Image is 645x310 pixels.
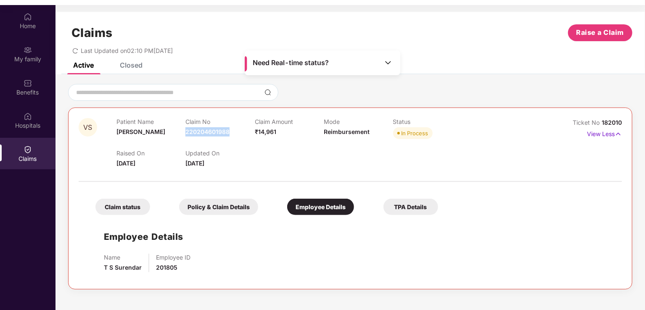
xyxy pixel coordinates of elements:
[287,199,354,215] div: Employee Details
[116,150,185,157] p: Raised On
[615,129,622,139] img: svg+xml;base64,PHN2ZyB4bWxucz0iaHR0cDovL3d3dy53My5vcmcvMjAwMC9zdmciIHdpZHRoPSIxNyIgaGVpZ2h0PSIxNy...
[95,199,150,215] div: Claim status
[120,61,143,69] div: Closed
[185,118,254,125] p: Claim No
[104,264,142,271] span: T S Surendar
[253,58,329,67] span: Need Real-time status?
[72,47,78,54] span: redo
[24,145,32,154] img: svg+xml;base64,PHN2ZyBpZD0iQ2xhaW0iIHhtbG5zPSJodHRwOi8vd3d3LnczLm9yZy8yMDAwL3N2ZyIgd2lkdGg9IjIwIi...
[156,254,190,261] p: Employee ID
[573,119,602,126] span: Ticket No
[24,46,32,54] img: svg+xml;base64,PHN2ZyB3aWR0aD0iMjAiIGhlaWdodD0iMjAiIHZpZXdCb3g9IjAgMCAyMCAyMCIgZmlsbD0ibm9uZSIgeG...
[179,199,258,215] div: Policy & Claim Details
[156,264,177,271] span: 201805
[324,128,370,135] span: Reimbursement
[568,24,632,41] button: Raise a Claim
[104,230,183,244] h1: Employee Details
[24,13,32,21] img: svg+xml;base64,PHN2ZyBpZD0iSG9tZSIgeG1sbnM9Imh0dHA6Ly93d3cudzMub3JnLzIwMDAvc3ZnIiB3aWR0aD0iMjAiIG...
[576,27,624,38] span: Raise a Claim
[384,58,392,67] img: Toggle Icon
[402,129,428,137] div: In Process
[116,160,135,167] span: [DATE]
[104,254,142,261] p: Name
[24,79,32,87] img: svg+xml;base64,PHN2ZyBpZD0iQmVuZWZpdHMiIHhtbG5zPSJodHRwOi8vd3d3LnczLm9yZy8yMDAwL3N2ZyIgd2lkdGg9Ij...
[116,118,185,125] p: Patient Name
[324,118,393,125] p: Mode
[383,199,438,215] div: TPA Details
[185,150,254,157] p: Updated On
[255,118,324,125] p: Claim Amount
[264,89,271,96] img: svg+xml;base64,PHN2ZyBpZD0iU2VhcmNoLTMyeDMyIiB4bWxucz0iaHR0cDovL3d3dy53My5vcmcvMjAwMC9zdmciIHdpZH...
[185,128,230,135] span: 220204601988
[602,119,622,126] span: 182010
[24,112,32,121] img: svg+xml;base64,PHN2ZyBpZD0iSG9zcGl0YWxzIiB4bWxucz0iaHR0cDovL3d3dy53My5vcmcvMjAwMC9zdmciIHdpZHRoPS...
[185,160,204,167] span: [DATE]
[116,128,165,135] span: [PERSON_NAME]
[73,61,94,69] div: Active
[71,26,113,40] h1: Claims
[255,128,276,135] span: ₹14,961
[393,118,462,125] p: Status
[84,124,93,131] span: VS
[81,47,173,54] span: Last Updated on 02:10 PM[DATE]
[587,127,622,139] p: View Less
